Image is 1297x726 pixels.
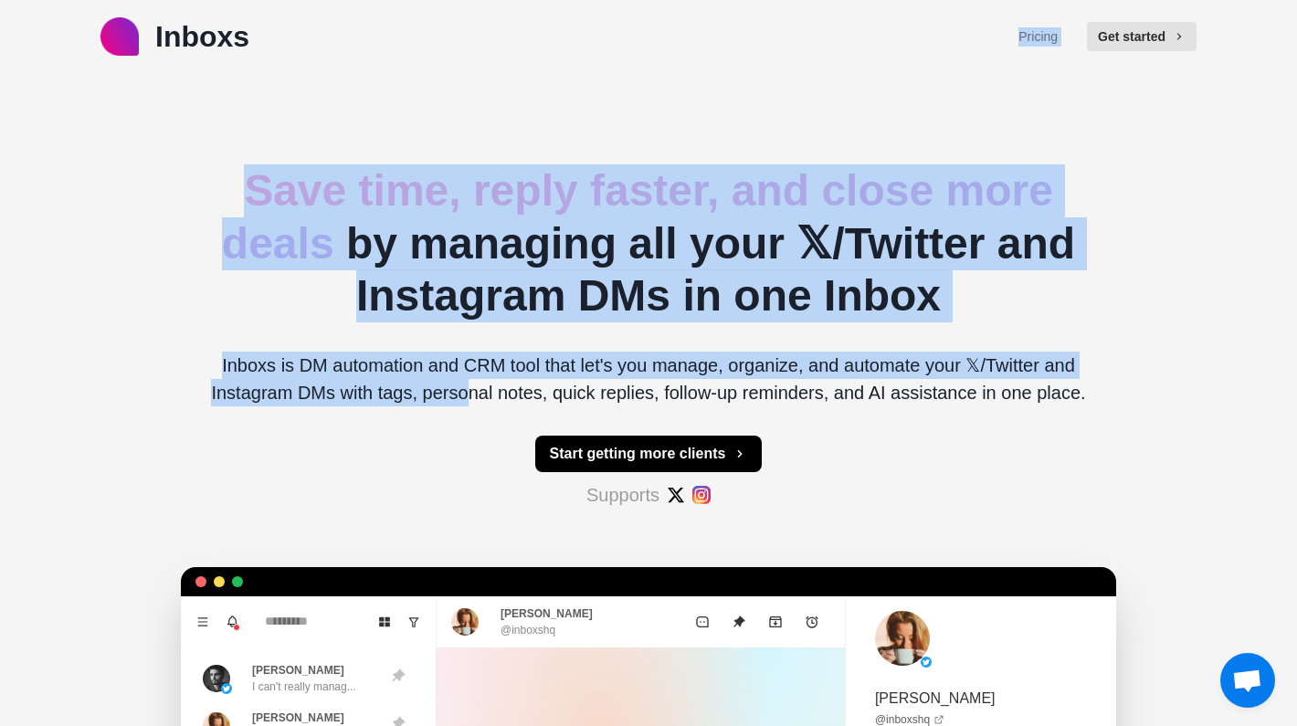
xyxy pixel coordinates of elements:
[188,607,217,637] button: Menu
[757,604,794,640] button: Archive
[1087,22,1197,51] button: Get started
[875,611,930,666] img: picture
[667,486,685,504] img: #
[1018,27,1058,47] a: Pricing
[721,604,757,640] button: Unpin
[684,604,721,640] button: Mark as unread
[586,481,659,509] p: Supports
[501,622,555,638] p: @inboxshq
[875,688,996,710] p: [PERSON_NAME]
[451,608,479,636] img: picture
[100,17,139,56] img: logo
[252,679,356,695] p: I can't really manag...
[217,607,247,637] button: Notifications
[221,683,232,694] img: picture
[100,15,249,58] a: logoInboxs
[501,605,593,622] p: [PERSON_NAME]
[155,15,249,58] p: Inboxs
[535,436,763,472] button: Start getting more clients
[794,604,830,640] button: Add reminder
[399,607,428,637] button: Show unread conversations
[252,710,344,726] p: [PERSON_NAME]
[252,662,344,679] p: [PERSON_NAME]
[203,665,230,692] img: picture
[195,164,1102,322] h2: by managing all your 𝕏/Twitter and Instagram DMs in one Inbox
[1220,653,1275,708] a: Open chat
[921,657,932,668] img: picture
[222,166,1053,268] span: Save time, reply faster, and close more deals
[370,607,399,637] button: Board View
[692,486,711,504] img: #
[195,352,1102,406] p: Inboxs is DM automation and CRM tool that let's you manage, organize, and automate your 𝕏/Twitter...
